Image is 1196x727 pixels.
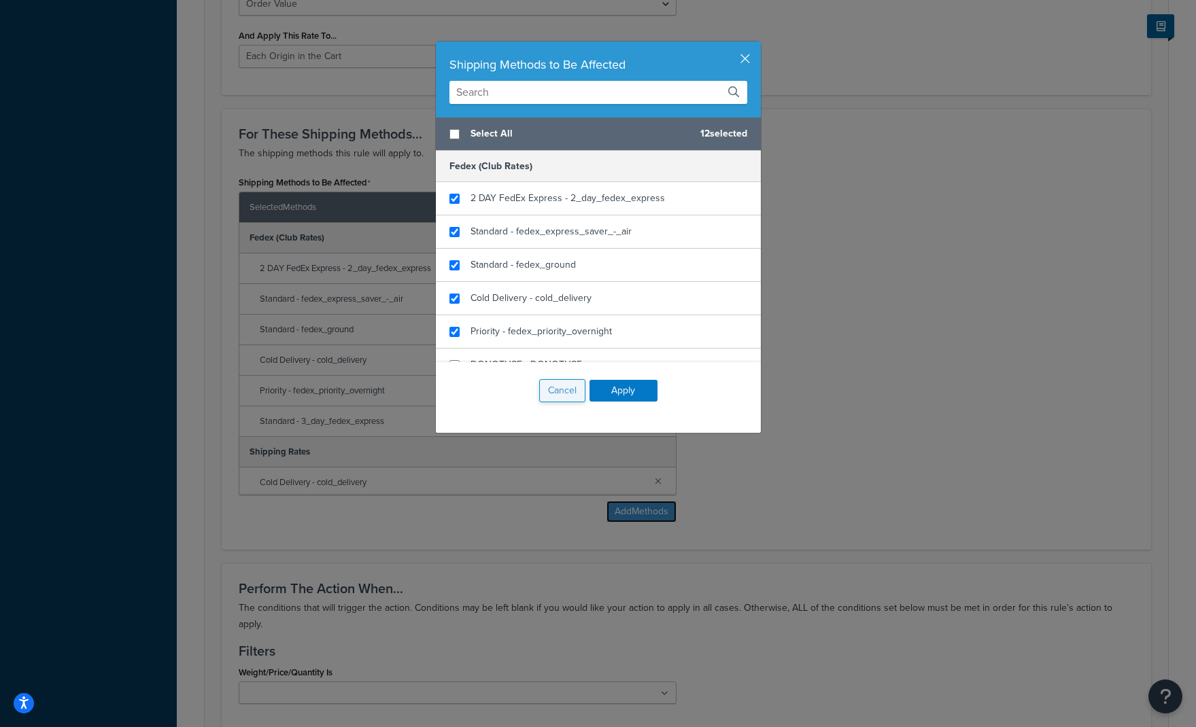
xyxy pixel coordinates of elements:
span: Select All [471,124,689,143]
div: 12 selected [436,118,761,151]
span: 2 DAY FedEx Express - 2_day_fedex_express [471,191,665,205]
span: DONOTUSE - DONOTUSE [471,357,582,372]
span: Standard - fedex_ground [471,258,576,272]
h5: Fedex (Club Rates) [436,151,761,182]
button: Apply [590,380,657,402]
button: Cancel [539,379,585,402]
span: Cold Delivery - cold_delivery [471,291,592,305]
input: Search [449,81,747,104]
span: Priority - fedex_priority_overnight [471,324,612,338]
div: Shipping Methods to Be Affected [449,55,747,74]
span: Standard - fedex_express_saver_-_air [471,224,632,238]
